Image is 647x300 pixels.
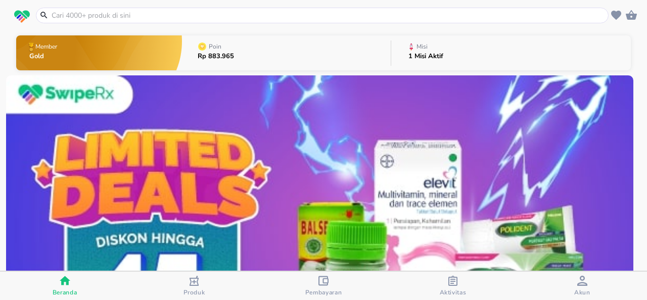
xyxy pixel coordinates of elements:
span: Beranda [53,288,77,296]
button: MemberGold [16,33,182,73]
span: Aktivitas [440,288,467,296]
input: Cari 4000+ produk di sini [51,10,606,21]
p: Misi [417,44,428,50]
p: 1 Misi Aktif [408,53,443,60]
p: Poin [209,44,221,50]
span: Pembayaran [305,288,342,296]
button: Produk [129,272,259,300]
p: Gold [29,53,59,60]
span: Produk [183,288,205,296]
button: PoinRp 883.965 [182,33,391,73]
p: Member [35,44,57,50]
button: Aktivitas [388,272,518,300]
p: Rp 883.965 [198,53,234,60]
button: Akun [518,272,647,300]
button: Pembayaran [259,272,388,300]
button: Misi1 Misi Aktif [391,33,631,73]
img: logo_swiperx_s.bd005f3b.svg [14,10,30,23]
span: Akun [574,288,590,296]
